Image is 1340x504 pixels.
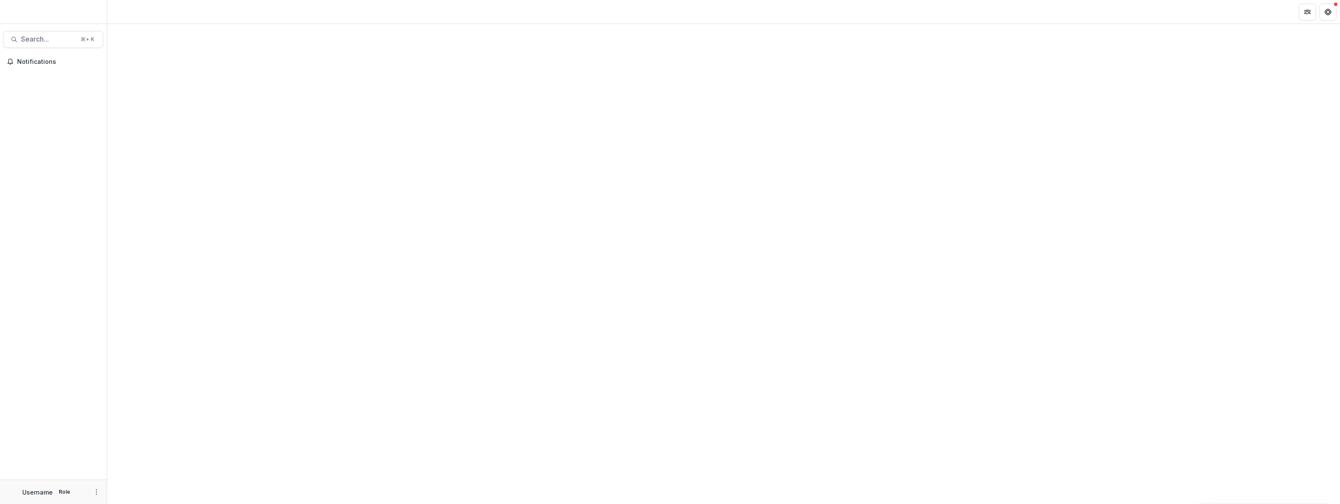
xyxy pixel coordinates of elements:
[111,6,147,18] nav: breadcrumb
[1299,3,1316,21] button: Partners
[17,58,100,66] span: Notifications
[91,487,102,497] button: More
[56,488,73,496] p: Role
[3,55,103,69] button: Notifications
[22,488,53,497] p: Username
[3,31,103,48] button: Search...
[21,35,75,43] span: Search...
[1319,3,1337,21] button: Get Help
[79,35,96,44] div: ⌘ + K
